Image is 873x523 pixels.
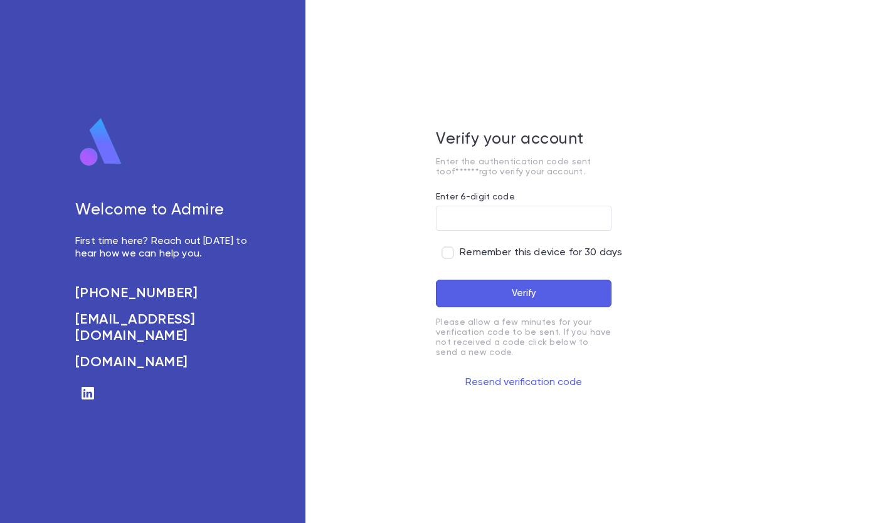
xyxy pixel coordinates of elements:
[75,201,255,220] h5: Welcome to Admire
[75,354,255,371] a: [DOMAIN_NAME]
[75,235,255,260] p: First time here? Reach out [DATE] to hear how we can help you.
[436,192,515,202] label: Enter 6-digit code
[436,157,611,177] p: Enter the authentication code sent to of******rg to verify your account.
[436,280,611,307] button: Verify
[436,372,611,393] button: Resend verification code
[75,312,255,344] a: [EMAIL_ADDRESS][DOMAIN_NAME]
[436,130,611,149] h5: Verify your account
[75,117,127,167] img: logo
[75,285,255,302] a: [PHONE_NUMBER]
[460,246,622,259] span: Remember this device for 30 days
[436,317,611,357] p: Please allow a few minutes for your verification code to be sent. If you have not received a code...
